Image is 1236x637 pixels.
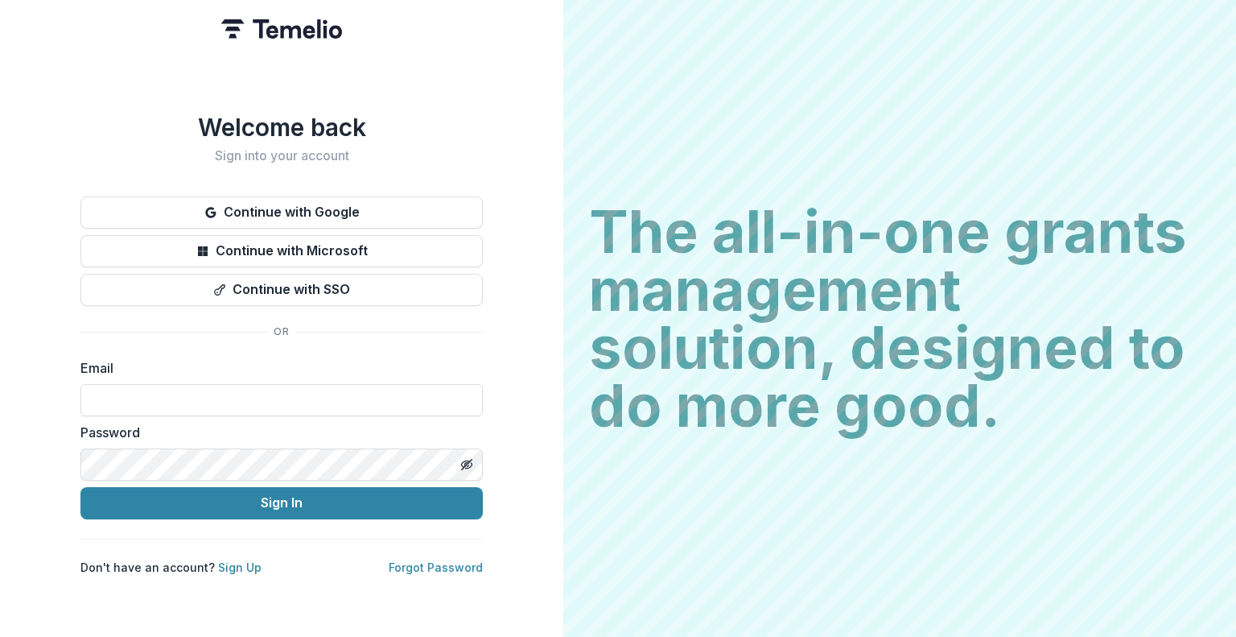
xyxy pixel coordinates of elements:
button: Toggle password visibility [454,452,480,478]
label: Password [80,423,473,442]
a: Sign Up [218,560,262,574]
h1: Welcome back [80,113,483,142]
button: Continue with SSO [80,274,483,306]
button: Continue with Google [80,196,483,229]
p: Don't have an account? [80,559,262,576]
label: Email [80,358,473,378]
a: Forgot Password [389,560,483,574]
button: Continue with Microsoft [80,235,483,267]
img: Temelio [221,19,342,39]
h2: Sign into your account [80,148,483,163]
button: Sign In [80,487,483,519]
